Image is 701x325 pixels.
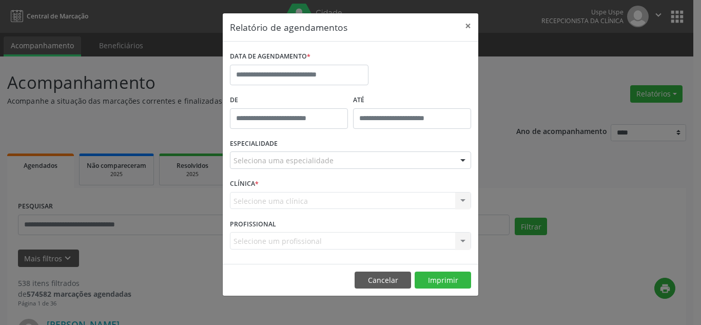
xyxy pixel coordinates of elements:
[230,176,259,192] label: CLÍNICA
[415,272,471,289] button: Imprimir
[230,49,310,65] label: DATA DE AGENDAMENTO
[233,155,334,166] span: Seleciona uma especialidade
[230,216,276,232] label: PROFISSIONAL
[353,92,471,108] label: ATÉ
[230,21,347,34] h5: Relatório de agendamentos
[230,92,348,108] label: De
[355,272,411,289] button: Cancelar
[230,136,278,152] label: ESPECIALIDADE
[458,13,478,39] button: Close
